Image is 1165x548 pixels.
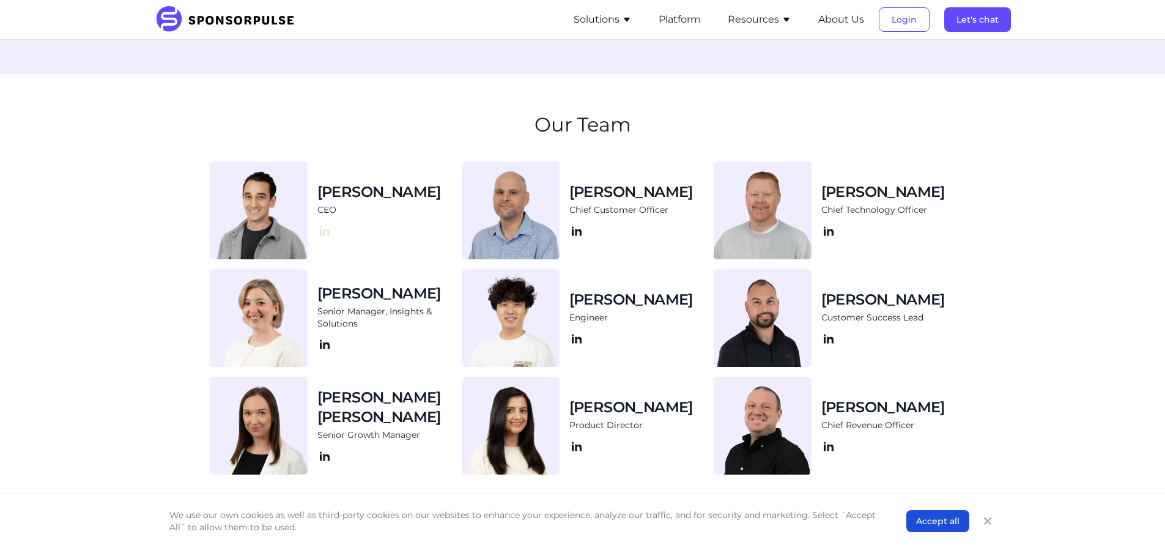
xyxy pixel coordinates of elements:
button: Close [979,513,996,530]
button: Resources [728,12,791,27]
button: Login [879,7,930,32]
h3: [PERSON_NAME] [317,284,441,303]
a: Login [879,14,930,25]
button: Platform [659,12,701,27]
button: Solutions [574,12,632,27]
a: Let's chat [944,14,1011,25]
span: Senior Growth Manager [317,429,420,442]
span: Senior Manager, Insights & Solutions [317,306,452,330]
h3: [PERSON_NAME] [821,290,945,309]
span: Chief Revenue Officer [821,420,914,432]
button: About Us [818,12,864,27]
a: Platform [659,14,701,25]
h3: [PERSON_NAME] [821,398,945,417]
button: Accept all [906,510,969,532]
h3: [PERSON_NAME] [PERSON_NAME] [317,388,452,427]
h3: [PERSON_NAME] [569,398,693,417]
h3: [PERSON_NAME] [821,182,945,202]
h3: [PERSON_NAME] [569,290,693,309]
h3: [PERSON_NAME] [317,182,441,202]
span: Engineer [569,312,608,324]
h3: [PERSON_NAME] [569,182,693,202]
h2: Our Team [534,113,631,136]
p: We use our own cookies as well as third-party cookies on our websites to enhance your experience,... [169,509,882,533]
span: Chief Customer Officer [569,204,668,217]
span: Chief Technology Officer [821,204,927,217]
span: Product Director [569,420,643,432]
span: Customer Success Lead [821,312,923,324]
img: SponsorPulse [155,6,303,33]
button: Let's chat [944,7,1011,32]
a: About Us [818,14,864,25]
span: CEO [317,204,336,217]
iframe: Chat Widget [1104,489,1165,548]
